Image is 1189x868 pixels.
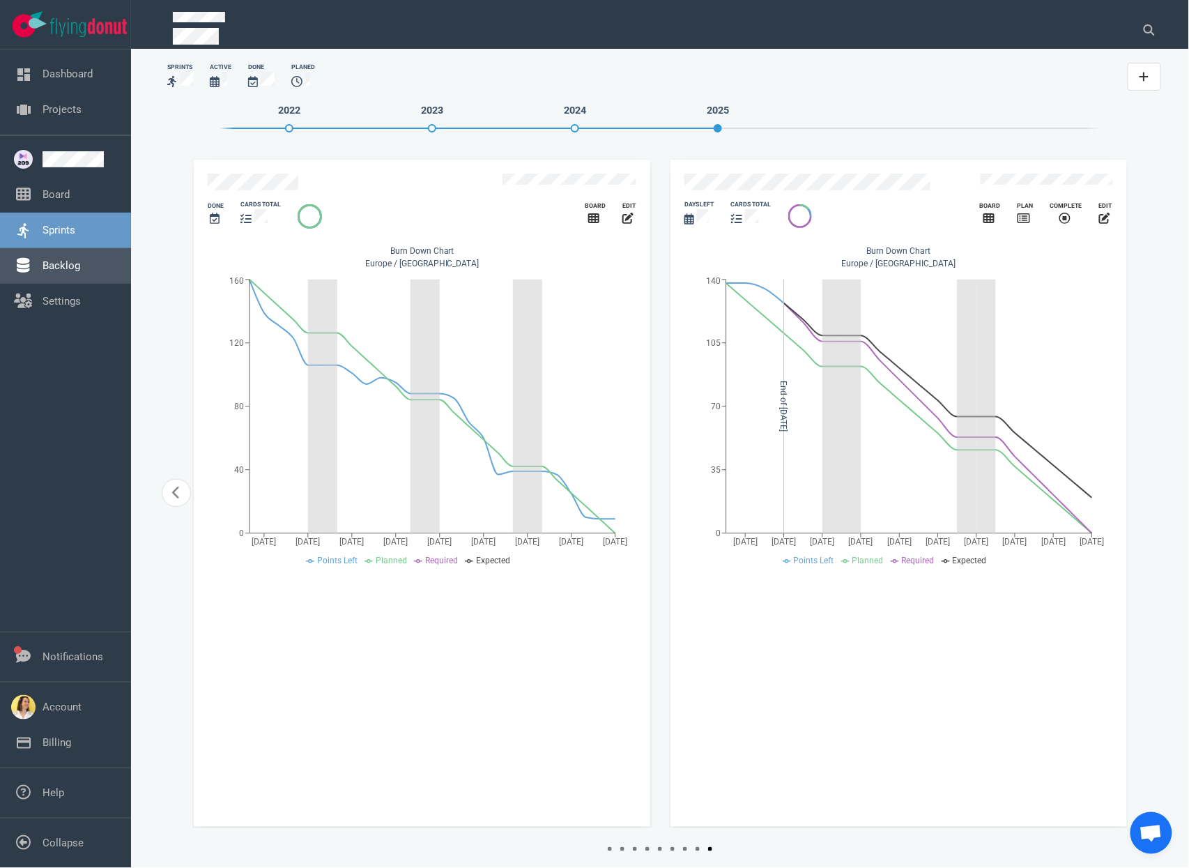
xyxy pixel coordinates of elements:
[340,538,365,547] tspan: [DATE]
[560,538,584,547] tspan: [DATE]
[684,200,714,209] div: days left
[1041,538,1066,547] tspan: [DATE]
[317,556,358,565] span: Points Left
[428,538,452,547] tspan: [DATE]
[296,538,321,547] tspan: [DATE]
[234,402,244,412] tspan: 80
[229,277,244,287] tspan: 160
[706,277,721,287] tspan: 140
[852,556,884,565] span: Planned
[43,68,93,80] a: Dashboard
[384,538,408,547] tspan: [DATE]
[622,201,636,211] div: edit
[1050,201,1082,211] div: Complete
[616,839,629,858] button: slide 2 bullet
[234,466,244,475] tspan: 40
[291,63,315,72] div: Planed
[731,200,772,209] div: cards total
[43,650,103,663] a: Notifications
[1080,538,1104,547] tspan: [DATE]
[980,201,1001,227] a: Board
[641,839,654,858] button: slide 4 bullet
[691,839,704,858] button: slide 8 bullet
[866,246,930,256] span: Burn Down Chart
[425,556,458,565] span: Required
[629,839,641,858] button: slide 3 bullet
[184,149,661,837] div: slide 9 of 10
[43,295,81,307] a: Settings
[849,538,873,547] tspan: [DATE]
[43,103,82,116] a: Projects
[1018,201,1034,211] div: Plan
[43,736,71,749] a: Billing
[240,200,281,209] div: cards total
[278,105,300,116] span: 2022
[604,538,628,547] tspan: [DATE]
[679,839,691,858] button: slide 7 bullet
[980,201,1001,211] div: Board
[43,259,80,272] a: Backlog
[50,18,127,37] img: Flying Donut text logo
[184,149,1136,837] section: carousel-slider
[711,466,721,475] tspan: 35
[706,339,721,349] tspan: 105
[811,538,835,547] tspan: [DATE]
[604,839,616,858] button: slide 1 bullet
[421,105,443,116] span: 2023
[43,188,70,201] a: Board
[953,556,987,565] span: Expected
[707,105,729,116] span: 2025
[1130,812,1172,854] div: Ouvrir le chat
[476,556,510,565] span: Expected
[779,381,789,432] tspan: End of [DATE]
[794,556,834,565] span: Points Left
[516,538,540,547] tspan: [DATE]
[239,529,244,539] tspan: 0
[248,63,274,72] div: Done
[654,839,666,858] button: slide 5 bullet
[43,224,75,236] a: Sprints
[585,201,606,227] a: Board
[926,538,950,547] tspan: [DATE]
[711,402,721,412] tspan: 70
[472,538,496,547] tspan: [DATE]
[390,246,454,256] span: Burn Down Chart
[887,538,912,547] tspan: [DATE]
[661,149,1137,837] div: slide 10 of 10
[208,245,636,273] div: Europe / [GEOGRAPHIC_DATA]
[902,556,935,565] span: Required
[252,538,277,547] tspan: [DATE]
[564,105,586,116] span: 2024
[43,786,64,799] a: Help
[772,538,796,547] tspan: [DATE]
[229,339,244,349] tspan: 120
[666,839,679,858] button: slide 6 bullet
[43,837,84,849] a: Collapse
[716,529,721,539] tspan: 0
[965,538,989,547] tspan: [DATE]
[43,701,82,713] a: Account
[585,201,606,211] div: Board
[684,245,1113,273] div: Europe / [GEOGRAPHIC_DATA]
[210,63,231,72] div: Active
[167,63,193,72] div: Sprints
[1003,538,1027,547] tspan: [DATE]
[1099,201,1113,211] div: edit
[704,839,716,858] button: slide 9 bullet
[208,201,224,211] div: Done
[733,538,758,547] tspan: [DATE]
[376,556,407,565] span: Planned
